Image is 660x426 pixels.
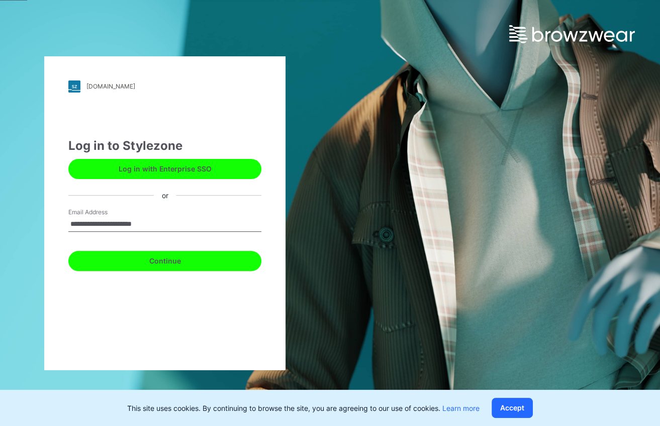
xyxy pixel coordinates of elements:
div: [DOMAIN_NAME] [86,82,135,90]
button: Log in with Enterprise SSO [68,159,261,179]
p: This site uses cookies. By continuing to browse the site, you are agreeing to our use of cookies. [127,403,480,413]
button: Continue [68,251,261,271]
div: or [154,190,176,201]
a: [DOMAIN_NAME] [68,80,261,93]
label: Email Address [68,208,139,217]
div: Log in to Stylezone [68,137,261,155]
a: Learn more [442,404,480,412]
button: Accept [492,398,533,418]
img: stylezone-logo.562084cfcfab977791bfbf7441f1a819.svg [68,80,80,93]
img: browzwear-logo.e42bd6dac1945053ebaf764b6aa21510.svg [509,25,635,43]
